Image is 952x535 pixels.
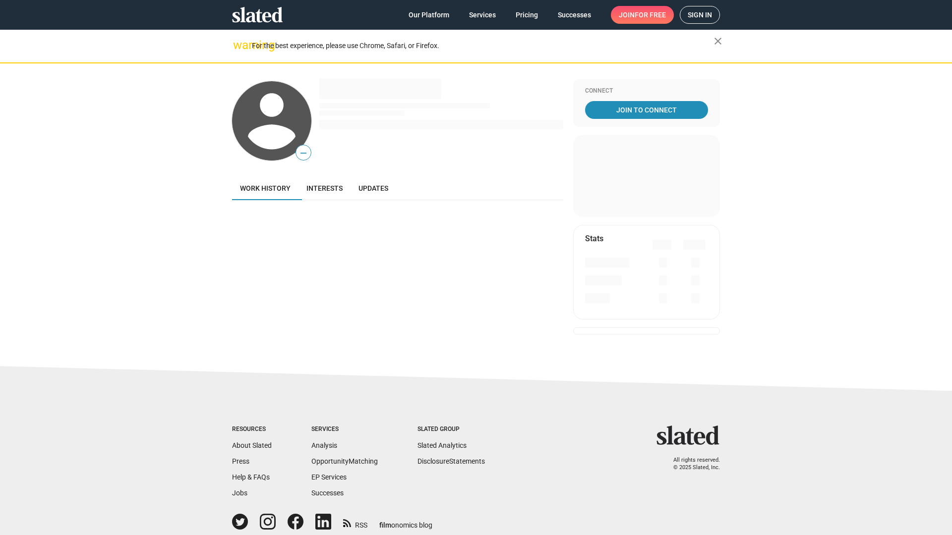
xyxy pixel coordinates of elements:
a: Joinfor free [611,6,674,24]
a: Services [461,6,504,24]
a: Updates [351,176,396,200]
a: Successes [550,6,599,24]
a: RSS [343,515,367,530]
div: For the best experience, please use Chrome, Safari, or Firefox. [252,39,714,53]
span: film [379,521,391,529]
mat-icon: warning [233,39,245,51]
span: for free [635,6,666,24]
p: All rights reserved. © 2025 Slated, Inc. [663,457,720,471]
div: Resources [232,426,272,433]
a: Press [232,457,249,465]
span: — [296,147,311,160]
div: Services [311,426,378,433]
a: Slated Analytics [417,441,467,449]
a: Work history [232,176,298,200]
div: Connect [585,87,708,95]
a: Pricing [508,6,546,24]
mat-icon: close [712,35,724,47]
span: Pricing [516,6,538,24]
a: Our Platform [401,6,457,24]
a: Successes [311,489,344,497]
span: Sign in [688,6,712,23]
span: Work history [240,184,291,192]
mat-card-title: Stats [585,233,603,244]
span: Updates [358,184,388,192]
a: Sign in [680,6,720,24]
a: Jobs [232,489,247,497]
a: Interests [298,176,351,200]
span: Successes [558,6,591,24]
a: filmonomics blog [379,513,432,530]
a: Help & FAQs [232,473,270,481]
a: About Slated [232,441,272,449]
span: Interests [306,184,343,192]
span: Join [619,6,666,24]
a: OpportunityMatching [311,457,378,465]
span: Join To Connect [587,101,706,119]
div: Slated Group [417,426,485,433]
a: DisclosureStatements [417,457,485,465]
a: Join To Connect [585,101,708,119]
span: Our Platform [409,6,449,24]
a: EP Services [311,473,347,481]
a: Analysis [311,441,337,449]
span: Services [469,6,496,24]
